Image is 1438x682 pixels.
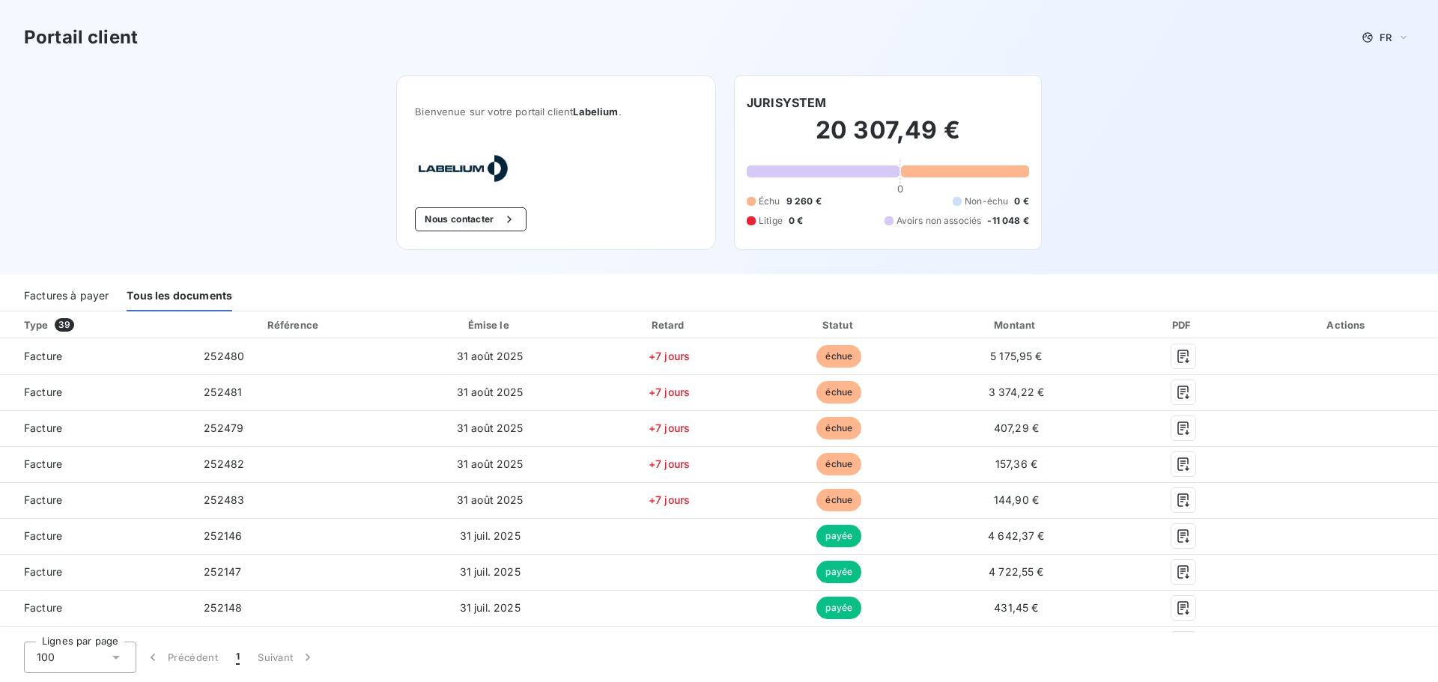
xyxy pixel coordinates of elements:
span: Bienvenue sur votre portail client . [415,106,697,118]
span: payée [816,561,861,583]
span: Avoirs non associés [897,214,982,228]
span: 407,29 € [994,421,1039,434]
span: +7 jours [649,493,690,506]
span: 31 juil. 2025 [460,565,521,578]
span: +7 jours [649,421,690,434]
span: 431,45 € [994,601,1038,614]
span: -11 048 € [987,214,1028,228]
span: Facture [12,457,180,472]
span: Litige [759,214,783,228]
div: Actions [1260,317,1435,332]
span: 157,36 € [995,457,1037,470]
div: Factures à payer [24,280,109,311]
span: 0 [897,183,903,195]
span: 5 175,95 € [990,350,1043,362]
div: Émise le [399,317,580,332]
span: 31 août 2025 [457,457,524,470]
span: 1 [236,650,240,665]
span: échue [816,417,861,439]
h6: JURISYSTEM [747,94,827,112]
span: Non-échu [965,195,1008,208]
span: 252148 [204,601,242,614]
span: +7 jours [649,350,690,362]
button: Suivant [249,642,324,673]
span: 252482 [204,457,244,470]
span: échue [816,345,861,368]
span: 252481 [204,386,242,398]
span: Facture [12,493,180,508]
span: Facture [12,529,180,544]
button: Précédent [136,642,227,673]
h2: 20 307,49 € [747,115,1029,160]
button: 1 [227,642,249,673]
div: Référence [267,319,318,331]
h3: Portail client [24,24,138,51]
div: Montant [926,317,1106,332]
span: 31 juil. 2025 [460,529,521,542]
span: 9 260 € [786,195,822,208]
span: Facture [12,385,180,400]
div: Type [15,317,189,332]
span: Facture [12,421,180,436]
span: 4 642,37 € [988,529,1045,542]
span: 252479 [204,421,243,434]
span: 31 juil. 2025 [460,601,521,614]
span: Facture [12,349,180,364]
span: payée [816,525,861,547]
span: +7 jours [649,457,690,470]
span: 4 722,55 € [989,565,1044,578]
span: Échu [759,195,780,208]
button: Nous contacter [415,207,526,231]
span: 252146 [204,529,242,542]
div: Retard [586,317,752,332]
span: payée [816,597,861,619]
span: 0 € [789,214,803,228]
span: 144,90 € [994,493,1039,506]
span: 31 août 2025 [457,386,524,398]
span: +7 jours [649,386,690,398]
span: Labelium [573,106,618,118]
span: Facture [12,600,180,615]
span: échue [816,381,861,404]
span: 31 août 2025 [457,421,524,434]
span: 100 [37,650,55,665]
span: 39 [55,318,74,332]
div: Statut [758,317,920,332]
span: 31 août 2025 [457,493,524,506]
span: FR [1380,31,1392,43]
span: Facture [12,564,180,579]
div: PDF [1113,317,1254,332]
span: 252483 [204,493,244,506]
div: Tous les documents [127,280,232,311]
span: 0 € [1014,195,1028,208]
span: 31 août 2025 [457,350,524,362]
img: Company logo [415,153,511,183]
span: échue [816,489,861,511]
span: 252480 [204,350,244,362]
span: 3 374,22 € [989,386,1045,398]
span: 252147 [204,565,241,578]
span: échue [816,453,861,475]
